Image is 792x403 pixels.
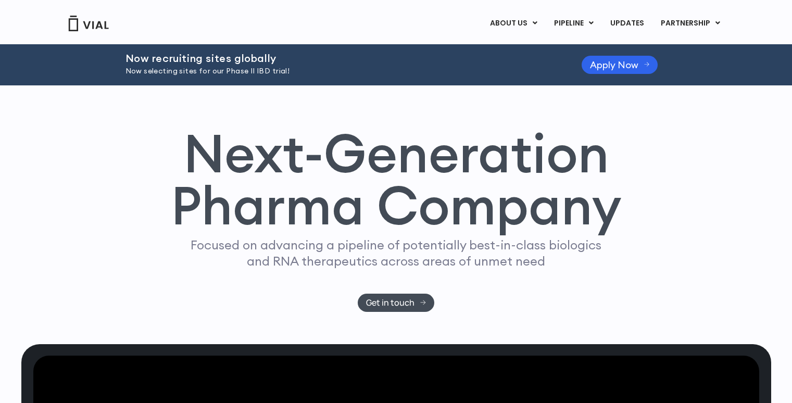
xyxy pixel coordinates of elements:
span: Apply Now [590,61,638,69]
a: PIPELINEMenu Toggle [546,15,601,32]
span: Get in touch [366,299,414,307]
h2: Now recruiting sites globally [125,53,556,64]
a: Apply Now [582,56,658,74]
a: ABOUT USMenu Toggle [482,15,545,32]
p: Now selecting sites for our Phase II IBD trial! [125,66,556,77]
a: UPDATES [602,15,652,32]
a: Get in touch [358,294,434,312]
p: Focused on advancing a pipeline of potentially best-in-class biologics and RNA therapeutics acros... [186,237,606,269]
img: Vial Logo [68,16,109,31]
a: PARTNERSHIPMenu Toggle [652,15,728,32]
h1: Next-Generation Pharma Company [171,127,622,232]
